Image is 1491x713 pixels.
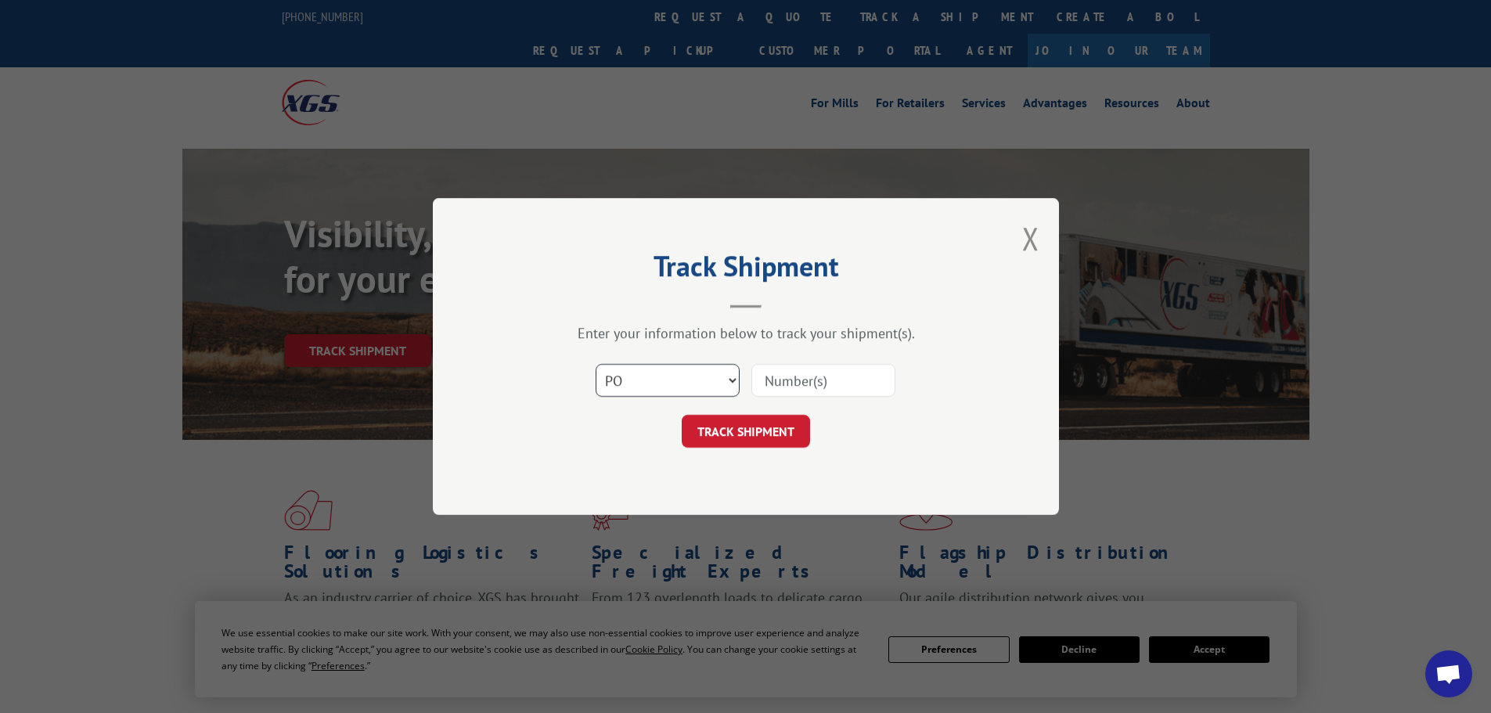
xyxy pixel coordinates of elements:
div: Enter your information below to track your shipment(s). [511,324,981,342]
input: Number(s) [751,364,895,397]
h2: Track Shipment [511,255,981,285]
button: Close modal [1022,218,1039,259]
button: TRACK SHIPMENT [682,415,810,448]
a: Open chat [1425,650,1472,697]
